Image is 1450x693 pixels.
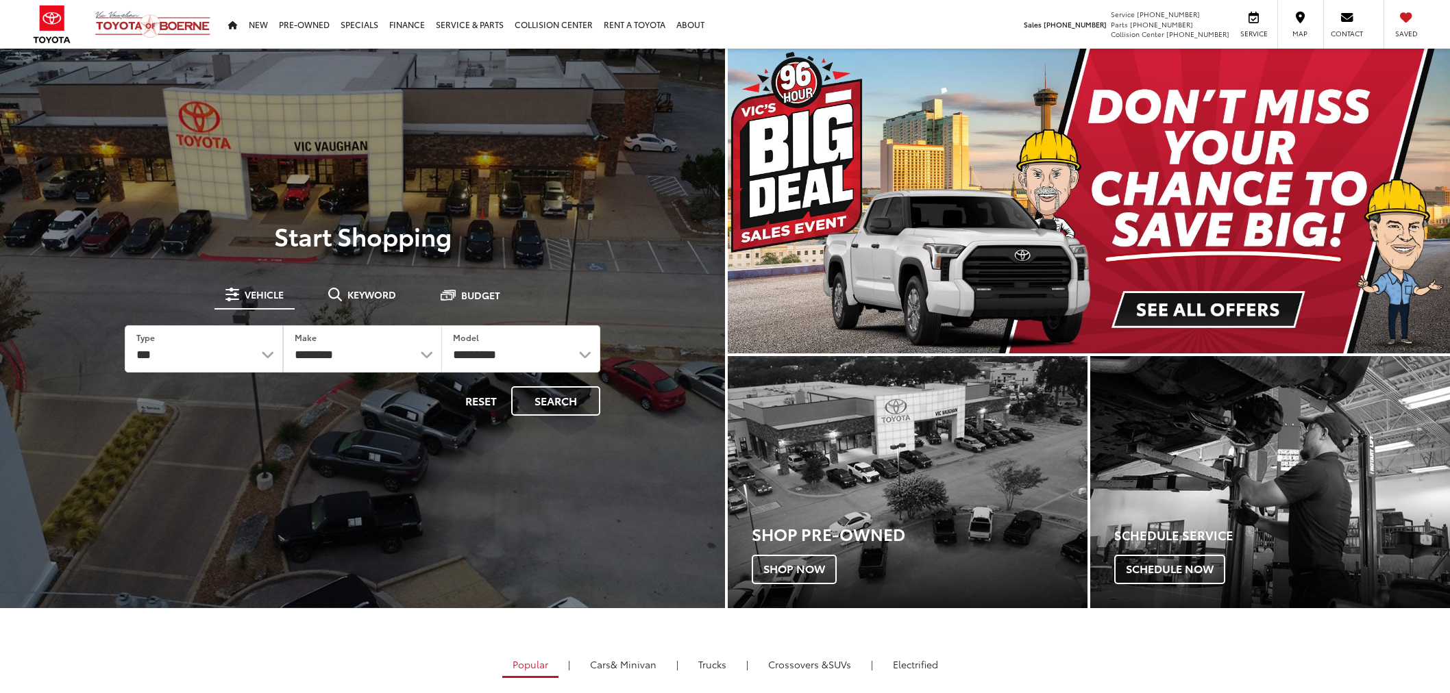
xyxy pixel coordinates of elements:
[1111,19,1128,29] span: Parts
[502,653,558,678] a: Popular
[454,386,508,416] button: Reset
[1331,29,1363,38] span: Contact
[728,49,1450,353] img: Big Deal Sales Event
[868,657,876,671] li: |
[728,49,1450,353] div: carousel slide number 1 of 1
[511,386,600,416] button: Search
[883,653,948,676] a: Electrified
[1285,29,1315,38] span: Map
[1114,529,1450,542] h4: Schedule Service
[95,10,211,38] img: Vic Vaughan Toyota of Boerne
[295,331,317,343] label: Make
[728,49,1450,353] section: Carousel section with vehicle pictures - may contain disclaimers.
[58,222,667,249] p: Start Shopping
[688,653,737,676] a: Trucks
[1111,9,1135,19] span: Service
[1238,29,1269,38] span: Service
[611,657,656,671] span: & Minivan
[752,525,1087,542] h3: Shop Pre-Owned
[565,657,574,671] li: |
[728,356,1087,608] div: Toyota
[673,657,682,671] li: |
[1090,356,1450,608] a: Schedule Service Schedule Now
[752,555,837,583] span: Shop Now
[245,290,284,299] span: Vehicle
[453,331,479,343] label: Model
[1114,555,1225,583] span: Schedule Now
[347,290,396,299] span: Keyword
[1024,19,1042,29] span: Sales
[768,657,828,671] span: Crossovers &
[1391,29,1421,38] span: Saved
[1044,19,1107,29] span: [PHONE_NUMBER]
[461,290,500,300] span: Budget
[1090,356,1450,608] div: Toyota
[1166,29,1229,39] span: [PHONE_NUMBER]
[728,356,1087,608] a: Shop Pre-Owned Shop Now
[758,653,861,676] a: SUVs
[136,331,155,343] label: Type
[1130,19,1193,29] span: [PHONE_NUMBER]
[580,653,667,676] a: Cars
[743,657,752,671] li: |
[1137,9,1200,19] span: [PHONE_NUMBER]
[1111,29,1164,39] span: Collision Center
